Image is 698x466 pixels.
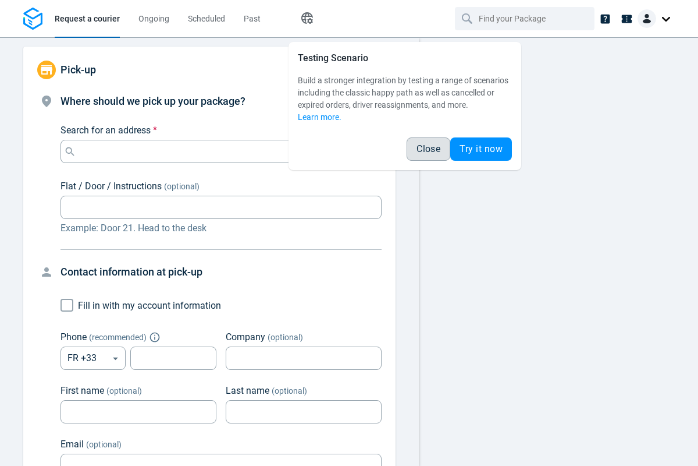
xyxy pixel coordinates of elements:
[416,144,440,154] span: Close
[60,347,126,370] div: FR +33
[55,14,120,23] span: Request a courier
[60,385,104,396] span: First name
[60,125,151,136] span: Search for an address
[226,331,265,343] span: Company
[298,112,341,122] a: Learn more.
[151,334,158,341] button: Explain "Recommended"
[60,95,245,107] span: Where should we pick up your package?
[268,333,303,342] span: (optional)
[450,137,512,161] button: Try it now
[60,221,382,235] p: Example: Door 21. Head to the desk
[78,300,221,311] span: Fill in with my account information
[89,333,147,342] span: ( recommended )
[60,264,382,280] h4: Contact information at pick-up
[138,14,169,23] span: Ongoing
[298,52,368,63] span: Testing Scenario
[164,182,200,191] span: (optional)
[23,47,396,93] div: Pick-up
[106,386,142,396] span: (optional)
[272,386,307,396] span: (optional)
[244,14,261,23] span: Past
[60,331,87,343] span: Phone
[60,181,162,192] span: Flat / Door / Instructions
[479,8,573,30] input: Find your Package
[407,137,450,161] button: Close
[60,439,84,450] span: Email
[86,440,122,449] span: (optional)
[460,144,503,154] span: Try it now
[226,385,269,396] span: Last name
[298,76,508,110] span: Build a stronger integration by testing a range of scenarios including the classic happy path as ...
[23,8,42,30] img: Logo
[638,9,656,28] img: Client
[60,63,96,76] span: Pick-up
[188,14,225,23] span: Scheduled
